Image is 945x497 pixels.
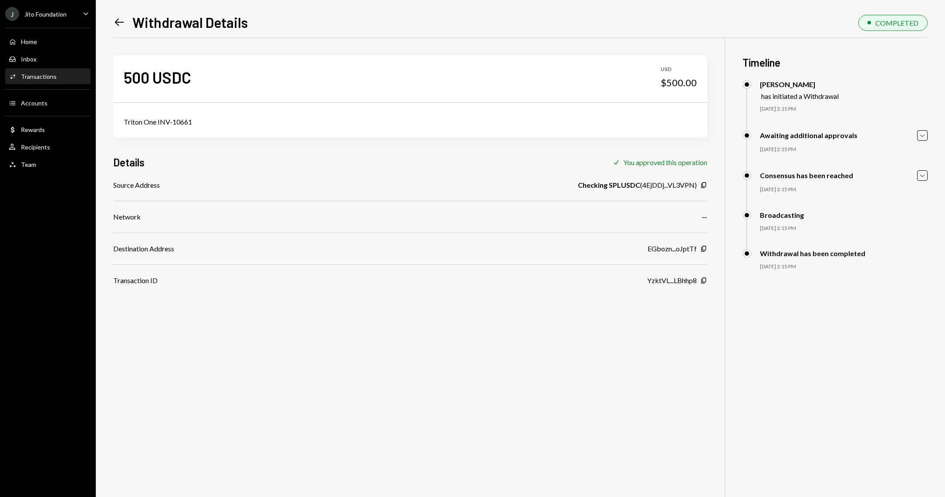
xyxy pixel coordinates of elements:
div: Destination Address [113,243,174,254]
div: COMPLETED [875,19,918,27]
div: — [702,212,707,222]
div: Broadcasting [760,211,804,219]
div: [DATE] 2:15 PM [760,225,928,232]
div: Rewards [21,126,45,133]
h1: Withdrawal Details [132,14,248,31]
div: Transactions [21,73,57,80]
b: Checking SPLUSDC [578,180,640,190]
a: Rewards [5,122,91,137]
div: ( 4EjDDj...VL3VPN ) [578,180,697,190]
div: EGbozn...oJptTf [648,243,697,254]
div: Transaction ID [113,275,158,286]
div: Source Address [113,180,160,190]
div: Awaiting additional approvals [760,131,857,139]
div: Inbox [21,55,37,63]
div: You approved this operation [623,158,707,166]
div: Consensus has been reached [760,171,853,179]
div: [DATE] 2:15 PM [760,105,928,113]
a: Home [5,34,91,49]
div: $500.00 [661,77,697,89]
h3: Timeline [742,55,928,70]
div: YzktVL...LBhhp8 [647,275,697,286]
div: 500 USDC [124,68,191,87]
div: Home [21,38,37,45]
div: [DATE] 2:15 PM [760,186,928,193]
div: Network [113,212,141,222]
div: J [5,7,19,21]
a: Inbox [5,51,91,67]
div: Triton One INV-10661 [124,117,697,127]
a: Accounts [5,95,91,111]
div: [DATE] 2:15 PM [760,263,928,270]
a: Transactions [5,68,91,84]
div: has initiated a Withdrawal [761,92,839,100]
div: Team [21,161,36,168]
div: USD [661,66,697,73]
div: Jito Foundation [24,10,67,18]
div: [DATE] 2:15 PM [760,146,928,153]
h3: Details [113,155,145,169]
div: Recipients [21,143,50,151]
div: Withdrawal has been completed [760,249,865,257]
a: Team [5,156,91,172]
div: Accounts [21,99,47,107]
a: Recipients [5,139,91,155]
div: [PERSON_NAME] [760,80,839,88]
